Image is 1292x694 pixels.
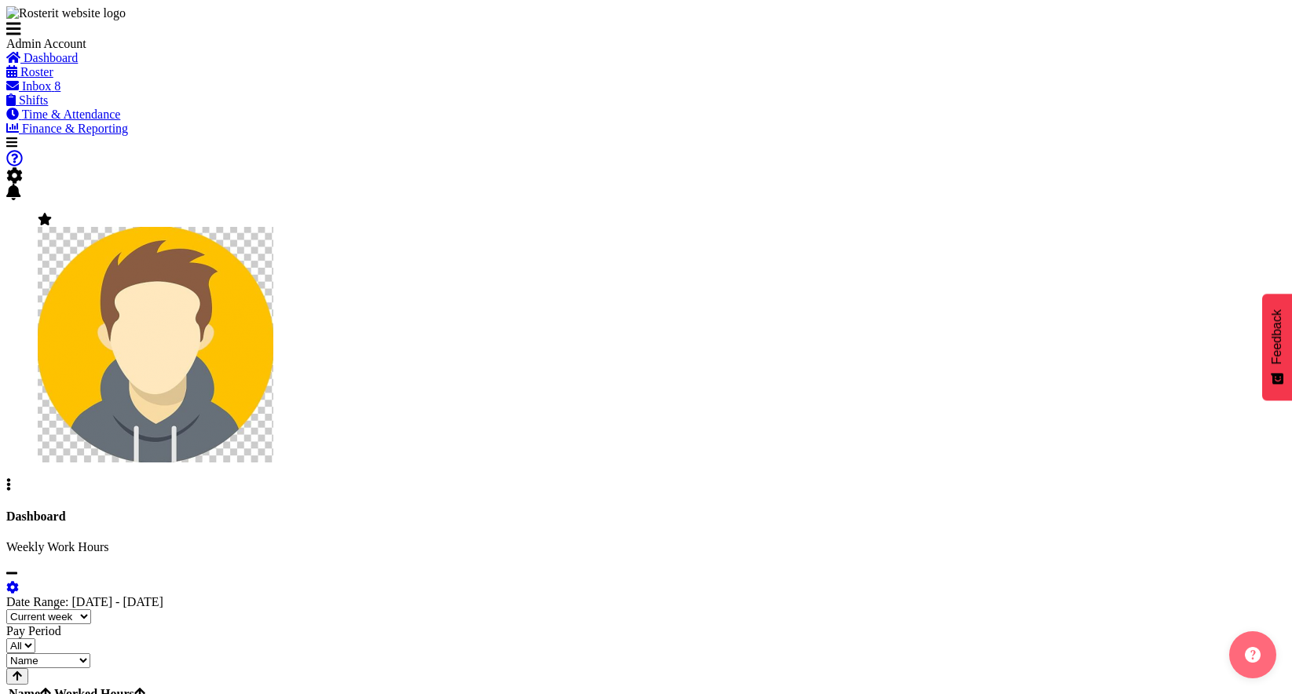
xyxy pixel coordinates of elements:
span: Inbox [22,79,51,93]
button: Feedback - Show survey [1262,294,1292,400]
span: Feedback [1270,309,1284,364]
a: Shifts [6,93,48,107]
label: Date Range: [DATE] - [DATE] [6,595,163,608]
a: settings [6,581,19,594]
span: Roster [20,65,53,79]
label: Pay Period [6,624,61,637]
span: Finance & Reporting [22,122,128,135]
a: minimize [6,567,17,580]
img: help-xxl-2.png [1245,647,1261,663]
span: Dashboard [24,51,78,64]
span: Shifts [19,93,48,107]
a: Time & Attendance [6,108,120,121]
div: Admin Account [6,37,242,51]
img: admin-rosteritf9cbda91fdf824d97c9d6345b1f660ea.png [38,227,273,462]
a: Finance & Reporting [6,122,128,135]
img: Rosterit website logo [6,6,126,20]
span: 8 [54,79,60,93]
a: Roster [6,65,53,79]
span: Time & Attendance [22,108,121,121]
a: Inbox 8 [6,79,60,93]
h4: Dashboard [6,510,1286,524]
p: Weekly Work Hours [6,540,1286,554]
a: Dashboard [6,51,78,64]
